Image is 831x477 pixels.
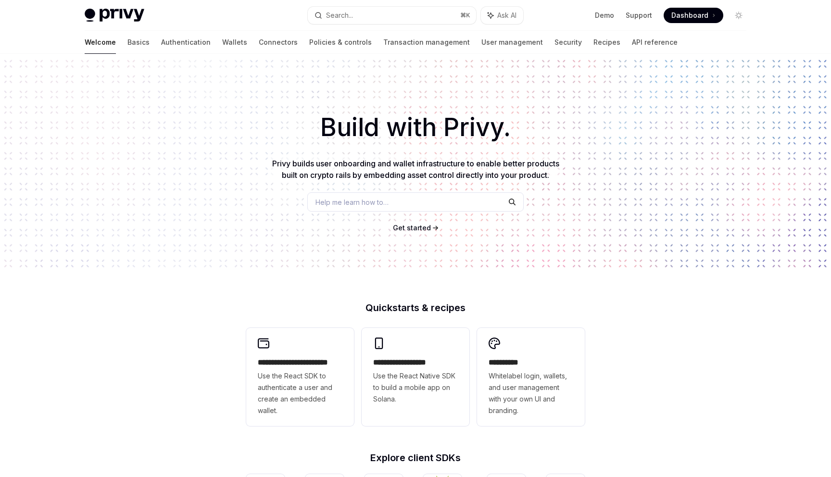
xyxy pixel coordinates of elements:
button: Toggle dark mode [731,8,746,23]
a: Demo [595,11,614,20]
a: Policies & controls [309,31,372,54]
img: light logo [85,9,144,22]
span: Whitelabel login, wallets, and user management with your own UI and branding. [489,370,573,416]
a: Authentication [161,31,211,54]
span: Help me learn how to… [315,197,389,207]
div: Search... [326,10,353,21]
h1: Build with Privy. [15,109,816,146]
span: Get started [393,224,431,232]
span: Dashboard [671,11,708,20]
a: Recipes [593,31,620,54]
h2: Quickstarts & recipes [246,303,585,313]
a: Basics [127,31,150,54]
a: Welcome [85,31,116,54]
span: Use the React Native SDK to build a mobile app on Solana. [373,370,458,405]
span: Privy builds user onboarding and wallet infrastructure to enable better products built on crypto ... [272,159,559,180]
a: Dashboard [664,8,723,23]
a: Security [554,31,582,54]
a: API reference [632,31,678,54]
button: Ask AI [481,7,523,24]
span: ⌘ K [460,12,470,19]
a: Transaction management [383,31,470,54]
button: Search...⌘K [308,7,476,24]
span: Ask AI [497,11,516,20]
a: Support [626,11,652,20]
a: **** *****Whitelabel login, wallets, and user management with your own UI and branding. [477,328,585,426]
a: Connectors [259,31,298,54]
a: User management [481,31,543,54]
a: Get started [393,223,431,233]
a: **** **** **** ***Use the React Native SDK to build a mobile app on Solana. [362,328,469,426]
h2: Explore client SDKs [246,453,585,463]
span: Use the React SDK to authenticate a user and create an embedded wallet. [258,370,342,416]
a: Wallets [222,31,247,54]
